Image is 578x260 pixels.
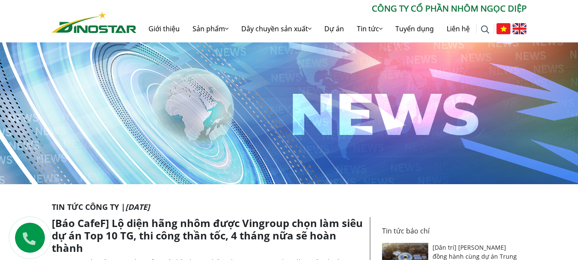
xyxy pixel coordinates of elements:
a: Giới thiệu [142,15,186,42]
i: [DATE] [125,202,150,212]
a: Liên hệ [440,15,476,42]
img: Nhôm Dinostar [52,12,136,33]
p: Tin tức báo chí [382,226,522,236]
a: Tuyển dụng [389,15,440,42]
img: English [513,23,527,34]
img: search [481,25,489,34]
a: Tin tức [350,15,389,42]
a: Sản phẩm [186,15,235,42]
a: Dây chuyền sản xuất [235,15,318,42]
a: Dự án [318,15,350,42]
p: Tin tức Công ty | [52,201,527,213]
p: CÔNG TY CỔ PHẦN NHÔM NGỌC DIỆP [136,2,527,15]
img: Tiếng Việt [496,23,510,34]
h1: [Báo CafeF] Lộ diện hãng nhôm được Vingroup chọn làm siêu dự án Top 10 TG, thi công thần tốc, 4 t... [52,217,363,254]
